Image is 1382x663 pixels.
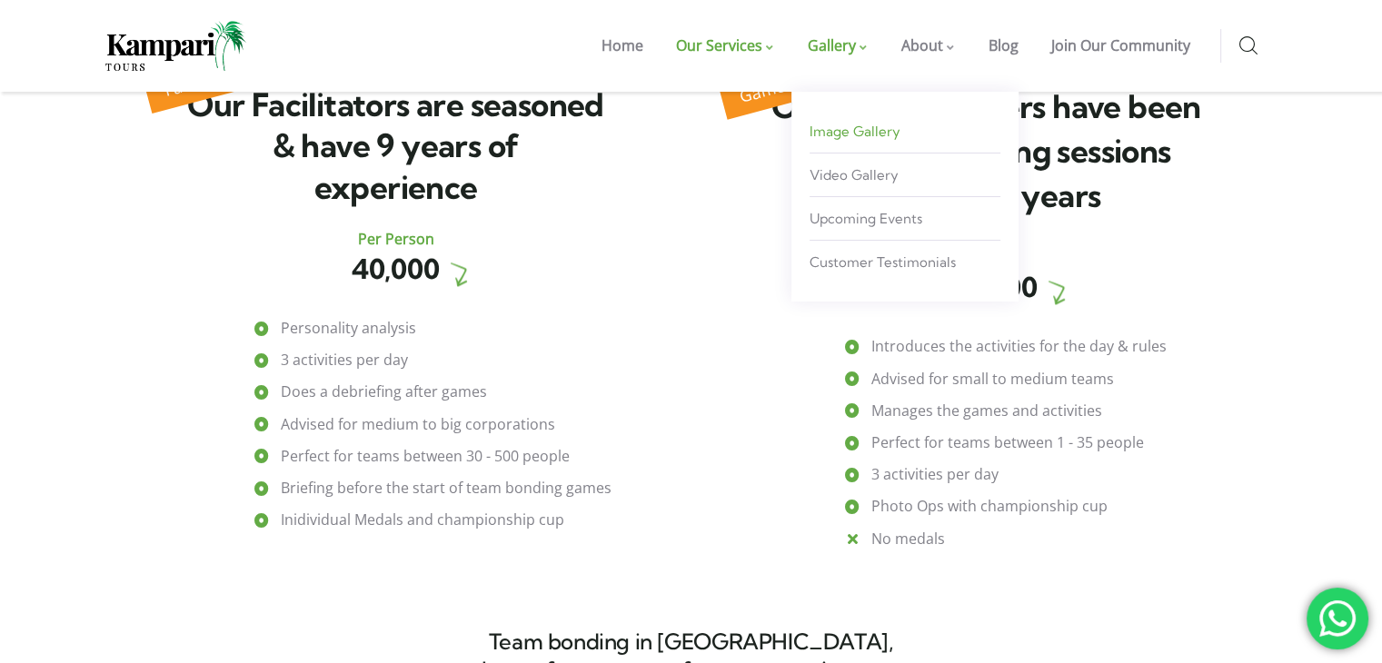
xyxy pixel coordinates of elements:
[867,395,1102,427] span: Manages the games and activities
[810,202,1000,235] a: Upcoming Events
[810,158,1000,192] a: Video Gallery
[810,114,1000,148] a: Image Gallery
[810,253,956,271] span: Customer Testimonials
[810,210,922,227] span: Upcoming Events
[867,363,1114,395] span: Advised for small to medium teams
[867,459,999,490] span: 3 activities per day
[901,35,943,55] span: About
[276,472,611,504] span: Briefing before the start of team bonding games
[276,312,416,344] span: Personality analysis
[602,35,643,55] span: Home
[867,490,1108,522] span: Photo Ops with championship cup
[989,35,1019,55] span: Blog
[808,35,856,55] span: Gallery
[810,166,899,183] span: Video Gallery
[867,427,1144,459] span: Perfect for teams between 1 - 35 people
[276,504,564,536] span: Inidividual Medals and championship cup
[352,252,440,286] span: 40,000
[276,344,408,376] span: 3 activities per day
[276,409,555,440] span: Advised for medium to big corporations
[1051,35,1190,55] span: Join Our Community
[276,440,570,472] span: Perfect for teams between 30 - 500 people
[105,21,246,71] img: Home
[358,229,434,249] span: Per Person
[1307,588,1368,649] div: 'Chat
[276,376,487,408] span: Does a debriefing after games
[810,123,900,140] span: Image Gallery
[676,35,762,55] span: Our Services
[810,245,1000,279] a: Customer Testimonials
[936,270,1038,304] span: 350,000
[867,523,945,555] span: No medals
[187,84,604,207] span: Our Facilitators are seasoned & have 9 years of experience
[867,331,1167,362] span: Introduces the activities for the day & rules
